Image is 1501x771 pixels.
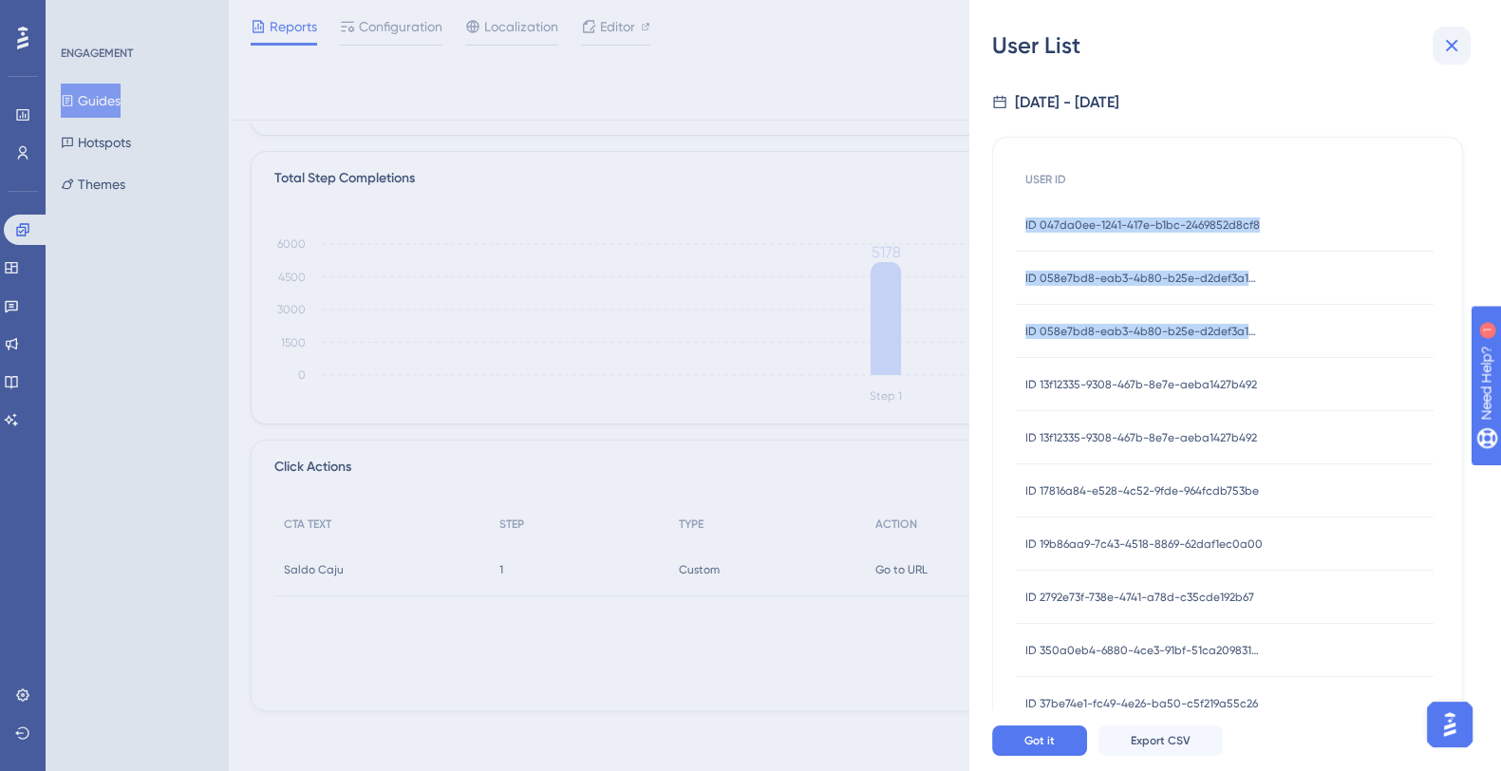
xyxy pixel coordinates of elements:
[1131,733,1191,748] span: Export CSV
[1025,536,1263,552] span: ID 19b86aa9-7c43-4518-8869-62daf1ec0a00
[1024,733,1055,748] span: Got it
[1025,217,1260,233] span: ID 047da0ee-1241-417e-b1bc-2469852d8cf8
[1015,91,1119,114] div: [DATE] - [DATE]
[1025,172,1066,187] span: USER ID
[1025,377,1257,392] span: ID 13f12335-9308-467b-8e7e-aeba1427b492
[992,30,1478,61] div: User List
[1025,643,1263,658] span: ID 350a0eb4-6880-4ce3-91bf-51ca209831be
[1421,696,1478,753] iframe: UserGuiding AI Assistant Launcher
[1025,483,1259,498] span: ID 17816a84-e528-4c52-9fde-964fcdb753be
[1025,271,1263,286] span: ID 058e7bd8-eab3-4b80-b25e-d2def3a10ddc
[1025,430,1257,445] span: ID 13f12335-9308-467b-8e7e-aeba1427b492
[1098,725,1223,756] button: Export CSV
[132,9,138,25] div: 1
[1025,324,1263,339] span: ID 058e7bd8-eab3-4b80-b25e-d2def3a10ddc
[1025,696,1258,711] span: ID 37be74e1-fc49-4e26-ba50-c5f219a55c26
[1025,590,1254,605] span: ID 2792e73f-738e-4741-a78d-c35cde192b67
[992,725,1087,756] button: Got it
[45,5,119,28] span: Need Help?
